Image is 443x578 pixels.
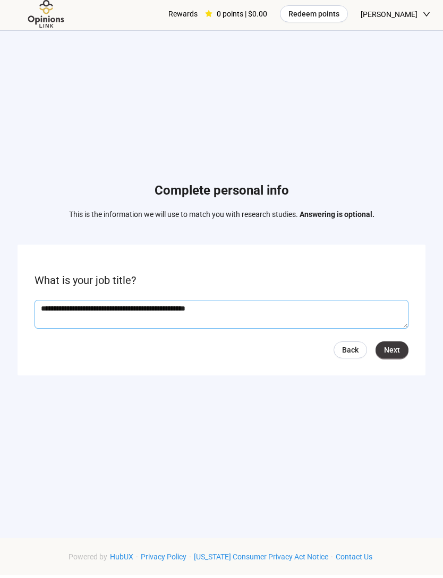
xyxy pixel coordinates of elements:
[300,213,374,222] strong: Answering is optional.
[280,9,348,26] button: Redeem points
[384,347,400,359] span: Next
[69,556,107,564] span: Powered by
[35,275,408,292] p: What is your job title?
[205,13,212,21] span: star
[333,556,375,564] a: Contact Us
[69,212,374,223] p: This is the information we will use to match you with research studies.
[423,14,430,21] span: down
[361,1,418,35] span: [PERSON_NAME]
[376,345,408,362] button: Next
[107,556,136,564] a: HubUX
[138,556,189,564] a: Privacy Policy
[191,556,331,564] a: [US_STATE] Consumer Privacy Act Notice
[69,554,375,566] div: · · ·
[69,184,374,204] h1: Complete personal info
[288,11,339,23] span: Redeem points
[334,345,367,362] a: Back
[342,347,359,359] span: Back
